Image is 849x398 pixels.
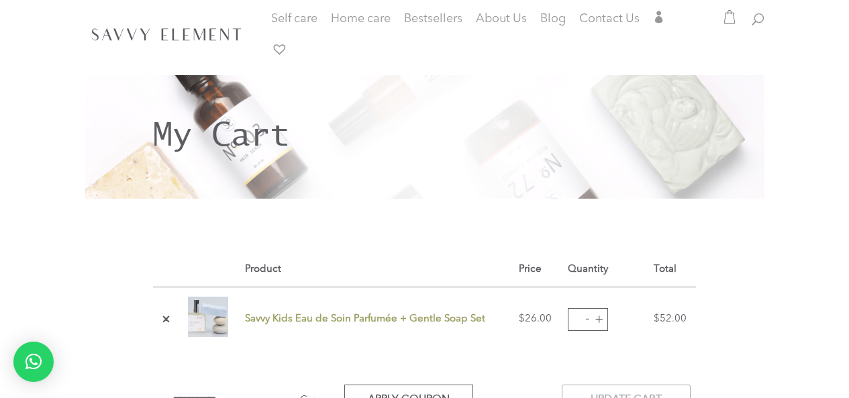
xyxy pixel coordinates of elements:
[579,14,640,28] a: Contact Us
[653,11,665,28] a: 
[579,13,640,25] span: Contact Us
[245,314,485,324] a: Savvy Kids Eau de Soin Parfumée + Gentle Soap Set
[562,254,648,287] th: Quantity
[476,14,527,28] a: About Us
[519,314,525,324] span: $
[648,254,697,287] th: Total
[577,309,597,329] button: -
[271,14,317,41] a: Self care
[519,314,552,324] bdi: 26.00
[540,13,566,25] span: Blog
[589,310,609,330] button: +
[513,254,561,287] th: Price
[153,116,697,158] h1: My Cart
[404,13,462,25] span: Bestsellers
[654,314,687,324] bdi: 52.00
[331,13,391,25] span: Home care
[88,23,245,44] img: SavvyElement
[653,11,665,23] span: 
[654,314,660,324] span: $
[271,13,317,25] span: Self care
[188,297,228,337] img: Savvy Kids Eau de Soin Parfumée + Gentle Soap Set
[476,13,527,25] span: About Us
[159,312,174,328] a: Remove this item
[540,14,566,28] a: Blog
[239,254,513,287] th: Product
[404,14,462,28] a: Bestsellers
[331,14,391,41] a: Home care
